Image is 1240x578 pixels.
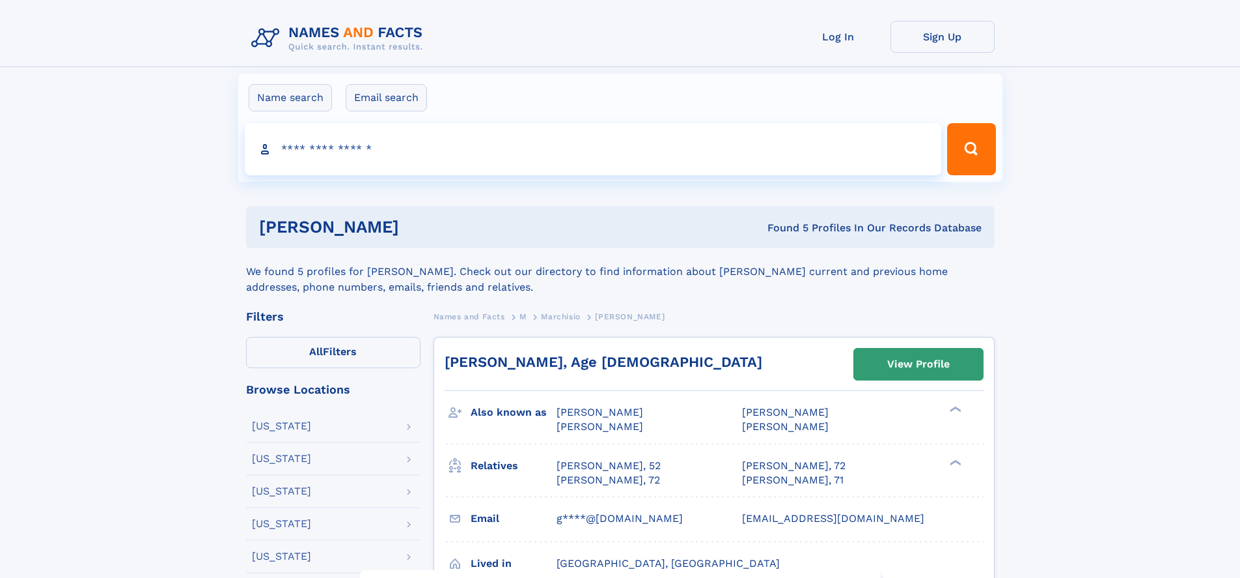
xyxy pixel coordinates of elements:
h3: Email [471,508,557,530]
div: ❯ [946,458,962,467]
span: [EMAIL_ADDRESS][DOMAIN_NAME] [742,512,924,525]
div: [US_STATE] [252,421,311,431]
img: Logo Names and Facts [246,21,434,56]
label: Email search [346,84,427,111]
span: Marchisio [541,312,580,321]
a: [PERSON_NAME], 72 [557,473,660,487]
span: [PERSON_NAME] [557,420,643,433]
span: [PERSON_NAME] [742,406,829,418]
a: Marchisio [541,308,580,325]
div: [US_STATE] [252,454,311,464]
span: [PERSON_NAME] [742,420,829,433]
span: [PERSON_NAME] [557,406,643,418]
h3: Relatives [471,455,557,477]
a: Log In [786,21,890,53]
a: [PERSON_NAME], 72 [742,459,846,473]
span: [GEOGRAPHIC_DATA], [GEOGRAPHIC_DATA] [557,557,780,570]
h1: [PERSON_NAME] [259,219,583,235]
div: Filters [246,311,420,323]
div: [US_STATE] [252,551,311,562]
div: [US_STATE] [252,486,311,497]
input: search input [245,123,942,175]
a: [PERSON_NAME], 52 [557,459,661,473]
h3: Also known as [471,401,557,424]
label: Filters [246,337,420,368]
span: [PERSON_NAME] [595,312,665,321]
a: View Profile [854,349,983,380]
button: Search Button [947,123,995,175]
div: Browse Locations [246,384,420,396]
a: Names and Facts [434,308,505,325]
a: [PERSON_NAME], Age [DEMOGRAPHIC_DATA] [445,354,762,370]
span: M [519,312,527,321]
a: Sign Up [890,21,995,53]
a: [PERSON_NAME], 71 [742,473,844,487]
div: Found 5 Profiles In Our Records Database [583,221,982,235]
div: ❯ [946,405,962,414]
span: All [309,345,323,358]
a: M [519,308,527,325]
label: Name search [249,84,332,111]
div: [US_STATE] [252,519,311,529]
h3: Lived in [471,553,557,575]
div: View Profile [887,349,950,379]
div: We found 5 profiles for [PERSON_NAME]. Check out our directory to find information about [PERSON_... [246,248,995,295]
